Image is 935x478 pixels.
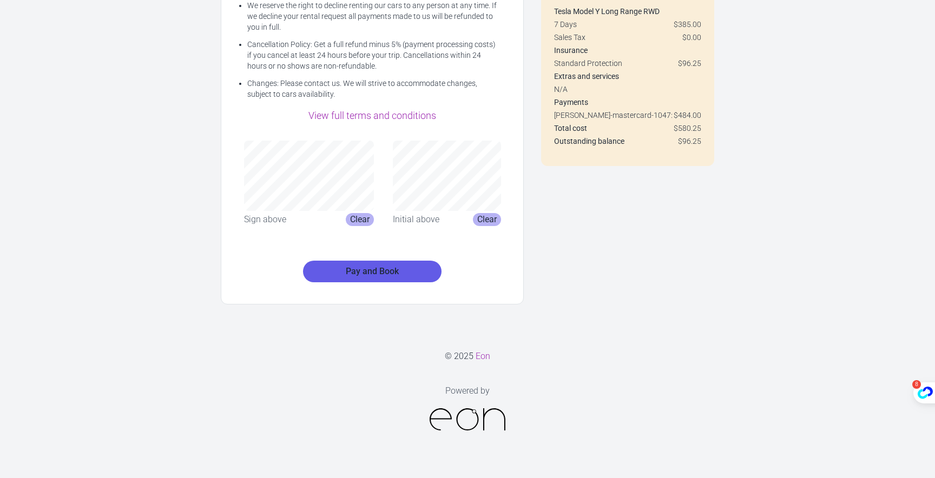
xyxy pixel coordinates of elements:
button: Pay and Book [303,261,442,282]
a: Eon [476,351,490,361]
button: Clear [473,213,501,226]
div: $580.25 [674,123,701,134]
a: Powered by [430,384,505,430]
div: Standard Protection [554,58,701,69]
strong: Payments [554,98,588,107]
div: © 2025 [445,350,490,363]
strong: Extras and services [554,72,619,81]
strong: Insurance [554,46,588,55]
strong: Total cost [554,124,587,132]
span: $385.00 [674,19,701,30]
span: $484.00 [674,110,701,121]
div: Sales Tax [554,32,701,43]
strong: Tesla Model Y Long Range RWD [554,7,660,16]
span: $96.25 [678,58,701,69]
div: [PERSON_NAME]-mastercard-1047: [554,110,701,121]
div: $96.25 [678,136,701,147]
a: View full terms and conditions [308,110,436,121]
strong: Outstanding balance [554,137,624,145]
div: Initial above [393,213,439,226]
span: $0.00 [682,32,701,43]
div: Sign above [244,213,286,226]
button: Clear [346,213,374,226]
div: 7 Days [554,19,701,30]
div: N/A [554,84,701,95]
li: Changes: Please contact us. We will strive to accommodate changes, subject to cars availability. [247,78,497,99]
li: Cancellation Policy: Get a full refund minus 5% (payment processing costs) if you cancel at least... [247,39,497,71]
